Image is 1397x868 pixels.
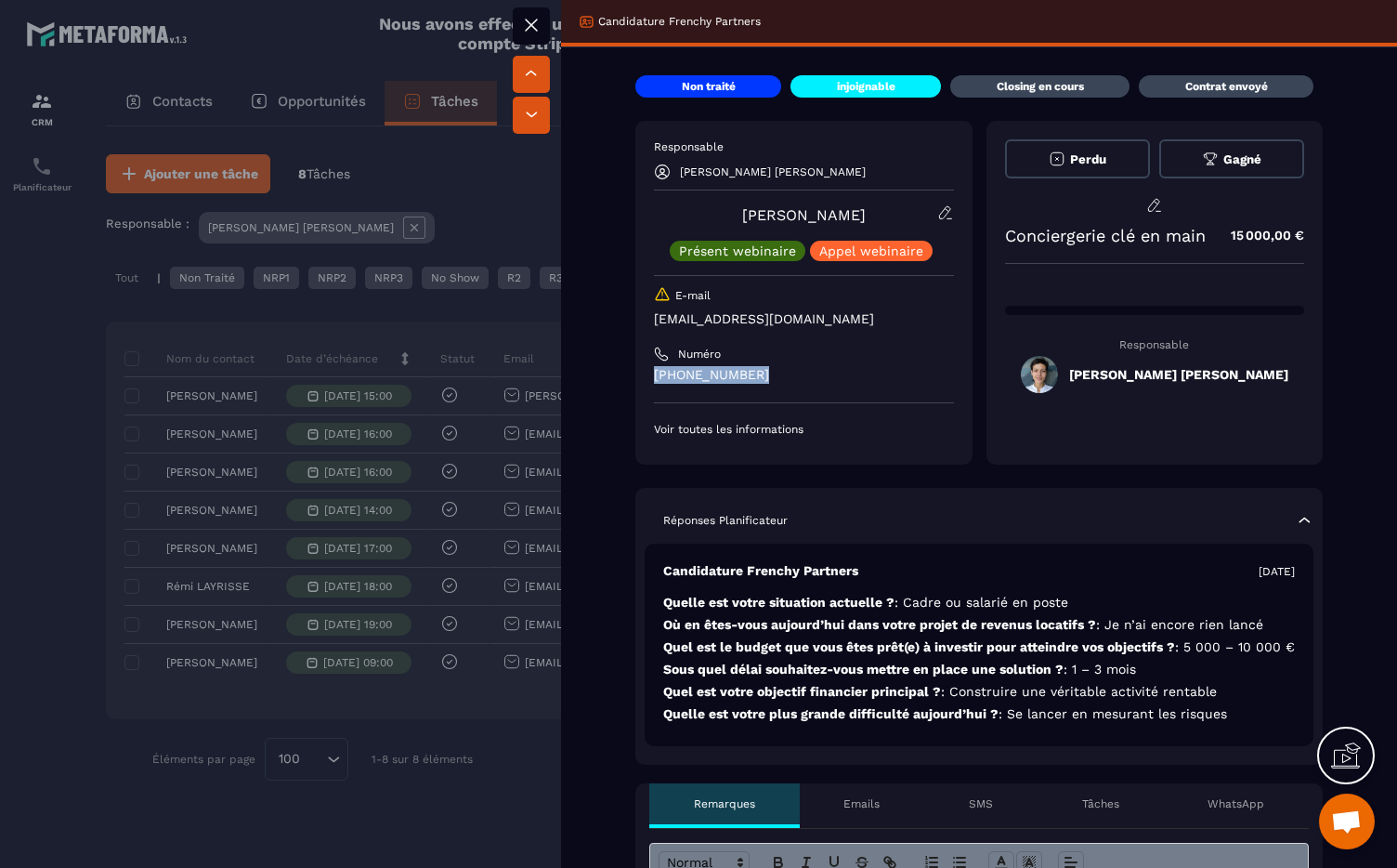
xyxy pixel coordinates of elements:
[675,288,711,303] p: E-mail
[997,79,1084,94] p: Closing en cours
[1159,139,1304,178] button: Gagné
[1212,217,1304,254] p: 15 000,00 €
[1005,338,1305,351] p: Responsable
[663,705,1295,723] p: Quelle est votre plus grande difficulté aujourd’hui ?
[654,310,954,328] p: [EMAIL_ADDRESS][DOMAIN_NAME]
[663,562,858,580] p: Candidature Frenchy Partners
[654,139,954,154] p: Responsable
[1082,796,1119,811] p: Tâches
[1064,662,1136,677] span: : 1 – 3 mois
[663,638,1295,656] p: Quel est le budget que vous êtes prêt(e) à investir pour atteindre vos objectifs ?
[999,706,1227,721] span: : Se lancer en mesurant les risques
[678,347,721,362] p: Numéro
[941,684,1217,699] span: : Construire une véritable activité rentable
[679,244,796,257] p: Présent webinaire
[598,14,761,29] p: Candidature Frenchy Partners
[837,79,895,94] p: injoignable
[742,206,866,224] a: [PERSON_NAME]
[654,366,954,384] p: [PHONE_NUMBER]
[682,79,736,94] p: Non traité
[1319,794,1375,849] div: Ouvrir le chat
[1259,564,1295,579] p: [DATE]
[1223,152,1261,166] span: Gagné
[680,165,866,178] p: [PERSON_NAME] [PERSON_NAME]
[663,594,1295,612] p: Quelle est votre situation actuelle ?
[663,513,788,528] p: Réponses Planificateur
[663,616,1295,634] p: Où en êtes-vous aujourd’hui dans votre projet de revenus locatifs ?
[1208,796,1264,811] p: WhatsApp
[969,796,993,811] p: SMS
[1069,367,1288,382] h5: [PERSON_NAME] [PERSON_NAME]
[843,796,880,811] p: Emails
[654,422,954,437] p: Voir toutes les informations
[663,661,1295,678] p: Sous quel délai souhaitez-vous mettre en place une solution ?
[1005,226,1206,245] p: Conciergerie clé en main
[663,683,1295,701] p: Quel est votre objectif financier principal ?
[1005,139,1150,178] button: Perdu
[894,595,1068,610] span: : Cadre ou salarié en poste
[694,796,755,811] p: Remarques
[1185,79,1268,94] p: Contrat envoyé
[1096,617,1263,632] span: : Je n’ai encore rien lancé
[1070,152,1106,166] span: Perdu
[1175,639,1295,654] span: : 5 000 – 10 000 €
[819,244,923,257] p: Appel webinaire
